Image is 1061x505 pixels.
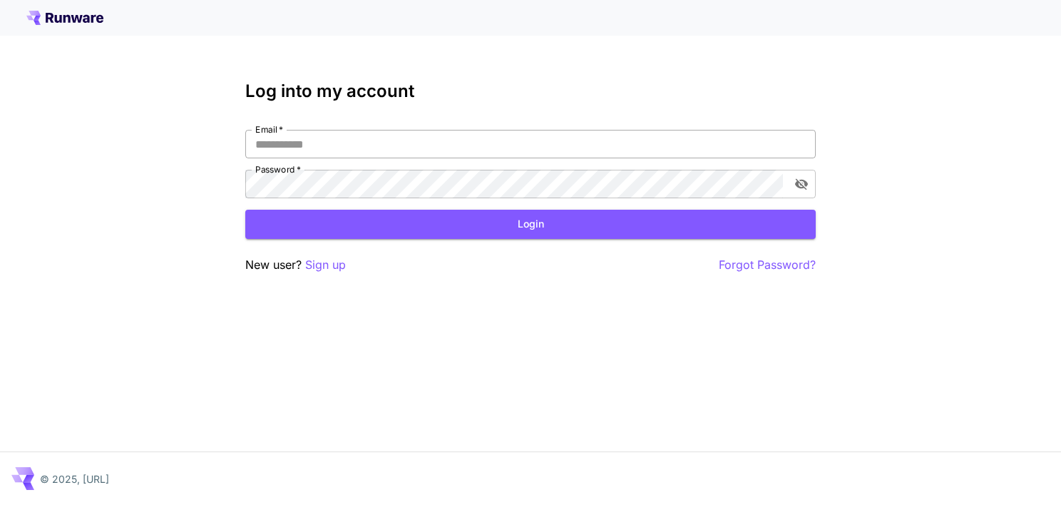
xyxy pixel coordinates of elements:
[719,256,816,274] button: Forgot Password?
[255,163,301,175] label: Password
[305,256,346,274] button: Sign up
[245,210,816,239] button: Login
[40,471,109,486] p: © 2025, [URL]
[255,123,283,136] label: Email
[245,256,346,274] p: New user?
[245,81,816,101] h3: Log into my account
[789,171,814,197] button: toggle password visibility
